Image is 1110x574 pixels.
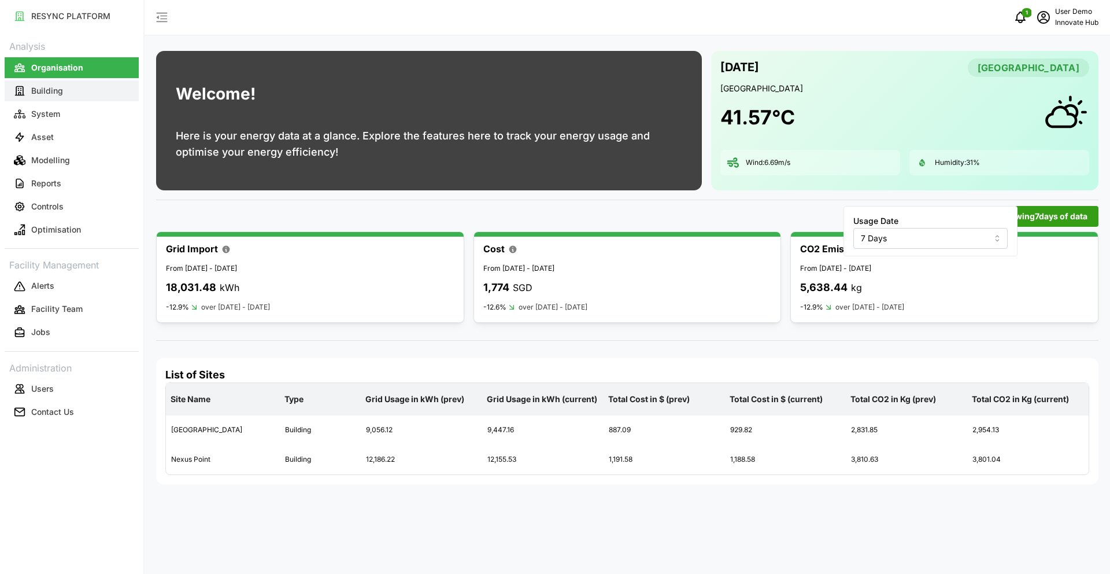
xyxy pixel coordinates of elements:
[991,206,1098,227] button: Viewing7days of data
[165,367,1089,382] h4: List of Sites
[220,281,239,295] p: kWh
[483,416,603,444] div: 9,447.16
[280,446,360,474] div: Building
[201,302,270,313] p: over [DATE] - [DATE]
[166,416,279,444] div: [GEOGRAPHIC_DATA]
[5,150,139,171] button: Modelling
[835,302,904,313] p: over [DATE] - [DATE]
[31,154,70,166] p: Modelling
[848,384,965,414] p: Total CO2 in Kg (prev)
[483,242,505,256] p: Cost
[5,218,139,241] a: Optimisation
[5,57,139,78] button: Organisation
[31,406,74,418] p: Contact Us
[800,263,1089,274] p: From [DATE] - [DATE]
[5,377,139,400] a: Users
[5,219,139,240] button: Optimisation
[5,102,139,126] a: System
[800,242,863,256] p: CO2 Emission
[606,384,723,414] p: Total Cost in $ (prev)
[280,416,360,444] div: Building
[727,384,844,414] p: Total Cost in $ (current)
[5,275,139,298] a: Alerts
[846,446,967,474] div: 3,810.63
[483,279,509,296] p: 1,774
[483,303,506,312] p: -12.6%
[282,384,358,414] p: Type
[5,298,139,321] a: Facility Team
[5,172,139,195] a: Reports
[5,196,139,217] button: Controls
[5,378,139,399] button: Users
[5,149,139,172] a: Modelling
[746,158,790,168] p: Wind: 6.69 m/s
[5,56,139,79] a: Organisation
[168,384,277,414] p: Site Name
[968,446,1088,474] div: 3,801.04
[5,321,139,344] a: Jobs
[726,416,846,444] div: 929.82
[5,299,139,320] button: Facility Team
[1032,6,1055,29] button: schedule
[5,195,139,218] a: Controls
[31,108,60,120] p: System
[978,59,1079,76] span: [GEOGRAPHIC_DATA]
[31,178,61,189] p: Reports
[513,281,532,295] p: SGD
[31,201,64,212] p: Controls
[1002,207,1087,226] span: Viewing 7 days of data
[5,256,139,273] p: Facility Management
[5,104,139,124] button: System
[31,303,83,315] p: Facility Team
[5,359,139,376] p: Administration
[935,158,980,168] p: Humidity: 31 %
[720,83,1089,94] p: [GEOGRAPHIC_DATA]
[483,446,603,474] div: 12,155.53
[968,416,1088,444] div: 2,954.13
[176,128,682,160] p: Here is your energy data at a glance. Explore the features here to track your energy usage and op...
[1026,9,1028,17] span: 1
[363,384,480,414] p: Grid Usage in kWh (prev)
[176,82,256,106] h1: Welcome!
[1055,6,1098,17] p: User Demo
[5,5,139,28] a: RESYNC PLATFORM
[1009,6,1032,29] button: notifications
[166,279,216,296] p: 18,031.48
[31,383,54,395] p: Users
[166,303,189,312] p: -12.9%
[484,384,601,414] p: Grid Usage in kWh (current)
[851,281,862,295] p: kg
[5,80,139,101] button: Building
[853,215,898,227] label: Usage Date
[519,302,587,313] p: over [DATE] - [DATE]
[5,322,139,343] button: Jobs
[720,105,795,130] h1: 41.57 °C
[5,276,139,297] button: Alerts
[720,58,759,77] p: [DATE]
[5,37,139,54] p: Analysis
[726,446,846,474] div: 1,188.58
[483,263,772,274] p: From [DATE] - [DATE]
[604,416,724,444] div: 887.09
[31,131,54,143] p: Asset
[5,400,139,424] a: Contact Us
[5,127,139,148] button: Asset
[31,62,83,73] p: Organisation
[5,402,139,422] button: Contact Us
[5,126,139,149] a: Asset
[970,384,1086,414] p: Total CO2 in Kg (current)
[5,173,139,194] button: Reports
[166,242,218,256] p: Grid Import
[843,206,1017,256] div: Viewing7days of data
[361,416,482,444] div: 9,056.12
[1055,17,1098,28] p: Innovate Hub
[166,263,454,274] p: From [DATE] - [DATE]
[166,446,279,474] div: Nexus Point
[604,446,724,474] div: 1,191.58
[31,85,63,97] p: Building
[5,6,139,27] button: RESYNC PLATFORM
[800,279,848,296] p: 5,638.44
[31,224,81,236] p: Optimisation
[361,446,482,474] div: 12,186.22
[31,280,54,292] p: Alerts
